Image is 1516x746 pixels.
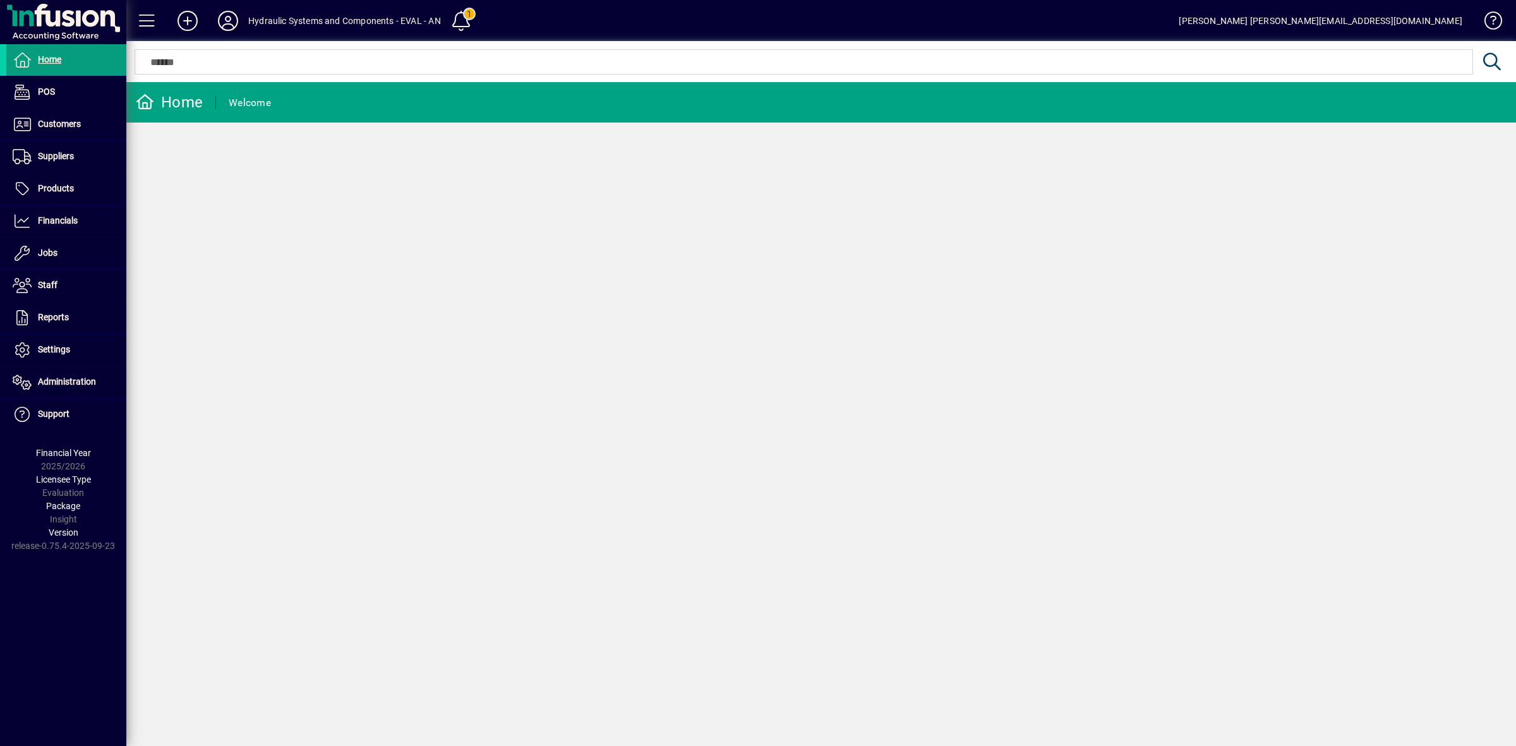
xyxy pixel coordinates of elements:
[38,119,81,129] span: Customers
[38,54,61,64] span: Home
[248,11,441,31] div: Hydraulic Systems and Components - EVAL - AN
[6,173,126,205] a: Products
[167,9,208,32] button: Add
[6,334,126,366] a: Settings
[208,9,248,32] button: Profile
[38,183,74,193] span: Products
[6,109,126,140] a: Customers
[36,474,91,484] span: Licensee Type
[38,215,78,226] span: Financials
[38,409,69,419] span: Support
[136,92,203,112] div: Home
[38,151,74,161] span: Suppliers
[6,270,126,301] a: Staff
[38,248,57,258] span: Jobs
[6,302,126,334] a: Reports
[36,448,91,458] span: Financial Year
[1179,11,1462,31] div: [PERSON_NAME] [PERSON_NAME][EMAIL_ADDRESS][DOMAIN_NAME]
[38,280,57,290] span: Staff
[38,344,70,354] span: Settings
[6,141,126,172] a: Suppliers
[38,87,55,97] span: POS
[46,501,80,511] span: Package
[38,376,96,387] span: Administration
[1475,3,1500,44] a: Knowledge Base
[6,205,126,237] a: Financials
[38,312,69,322] span: Reports
[6,76,126,108] a: POS
[49,527,78,538] span: Version
[6,399,126,430] a: Support
[229,93,271,113] div: Welcome
[6,238,126,269] a: Jobs
[6,366,126,398] a: Administration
